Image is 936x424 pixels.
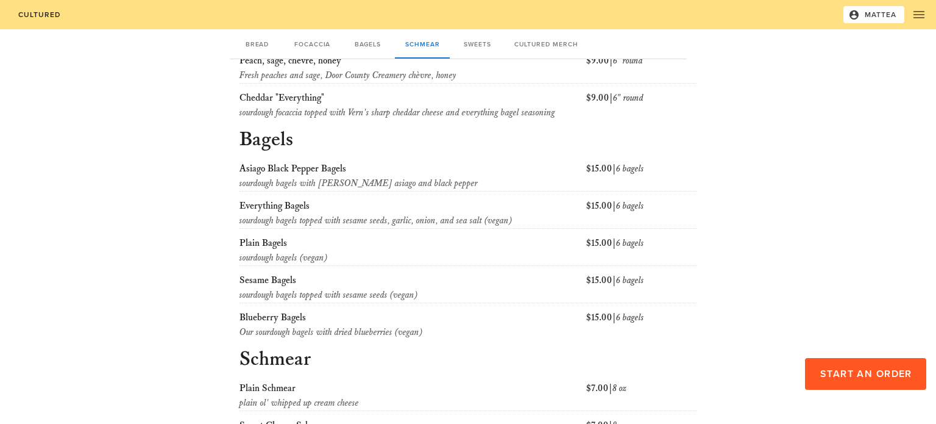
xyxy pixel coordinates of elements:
[584,379,700,413] div: $7.00 |
[395,29,450,59] div: Schmear
[239,200,310,212] span: Everything Bagels
[584,271,700,305] div: $15.00 |
[584,196,700,231] div: $15.00 |
[239,92,324,104] span: Cheddar "Everything"
[237,347,699,374] h3: Schmear
[616,237,644,249] span: 6 bagels
[239,383,296,394] span: Plain Schmear
[584,159,700,193] div: $15.00 |
[239,312,306,323] span: Blueberry Bagels
[239,68,581,83] div: Fresh peaches and sage, Door County Creamery chèvre, honey
[239,325,581,340] div: Our sourdough bagels with dried blueberries (vegan)
[819,368,912,380] span: Start an Order
[584,51,700,85] div: $9.00 |
[805,358,926,390] button: Start an Order
[239,396,581,411] div: plain ol' whipped up cream cheese
[239,288,581,303] div: sourdough bagels topped with sesame seeds (vegan)
[616,312,644,323] span: 6 bagels
[616,200,644,212] span: 6 bagels
[851,9,897,20] span: Mattea
[237,128,699,154] h3: Bagels
[239,106,581,120] div: sourdough focaccia topped with Vern's sharp cheddar cheese and everything bagel seasoning
[613,55,643,66] span: 6” round
[340,29,395,59] div: Bagels
[10,6,69,23] a: Cultured
[239,237,287,249] span: Plain Bagels
[843,6,904,23] button: Mattea
[285,29,340,59] div: Focaccia
[239,214,581,228] div: sourdough bagels topped with sesame seeds, garlic, onion, and sea salt (vegan)
[612,383,626,394] span: 8 oz
[239,176,581,191] div: sourdough bagels with [PERSON_NAME] asiago and black pepper
[584,234,700,268] div: $15.00 |
[239,55,341,66] span: Peach, sage, chèvre, honey
[450,29,505,59] div: Sweets
[584,88,700,123] div: $9.00 |
[230,29,285,59] div: Bread
[616,275,644,286] span: 6 bagels
[584,308,700,342] div: $15.00 |
[616,163,644,174] span: 6 bagels
[239,275,296,286] span: Sesame Bagels
[239,251,581,265] div: sourdough bagels (vegan)
[17,10,61,19] span: Cultured
[613,92,643,104] span: 6" round
[505,29,587,59] div: Cultured Merch
[239,163,346,174] span: Asiago Black Pepper Bagels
